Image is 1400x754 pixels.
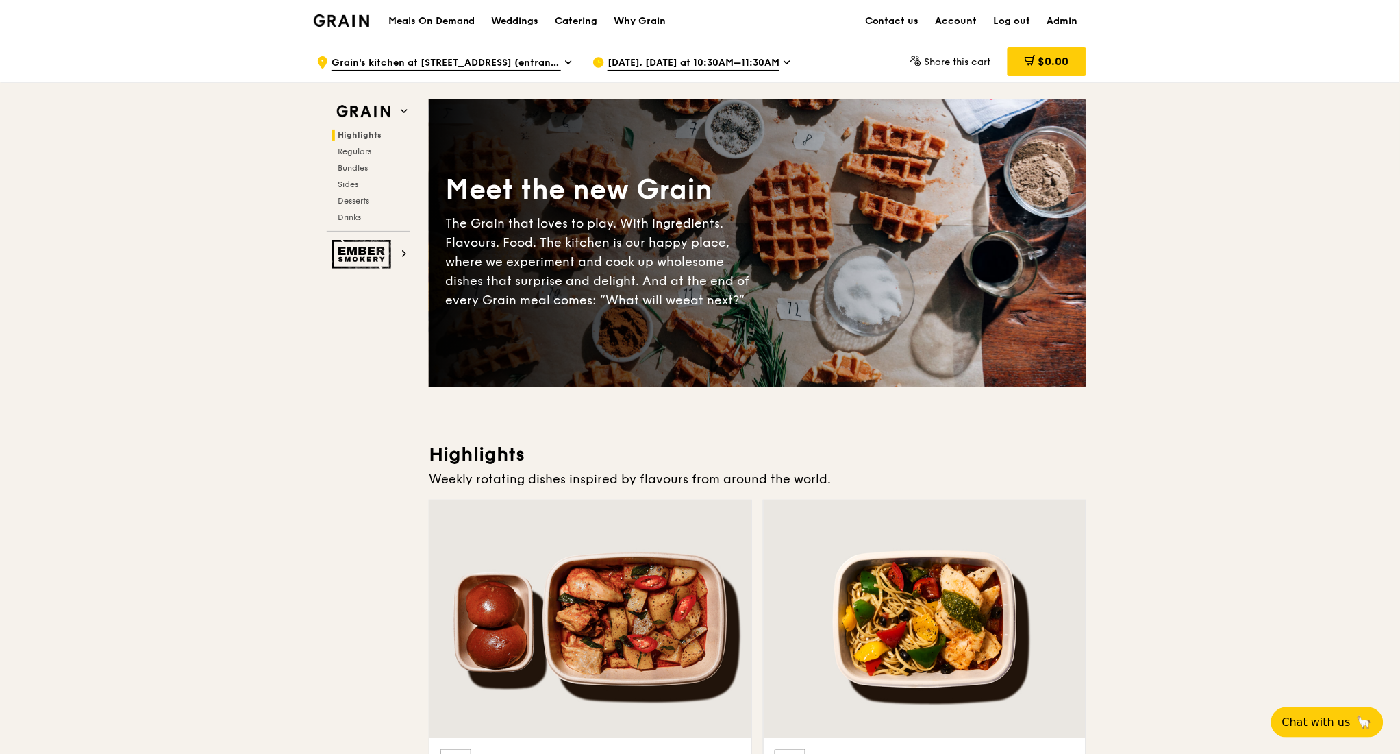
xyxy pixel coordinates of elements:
[484,1,547,42] a: Weddings
[314,14,369,27] img: Grain
[338,163,368,173] span: Bundles
[332,240,395,269] img: Ember Smokery web logo
[606,1,675,42] a: Why Grain
[1356,714,1373,731] span: 🦙
[925,56,991,68] span: Share this cart
[547,1,606,42] a: Catering
[1039,1,1086,42] a: Admin
[332,99,395,124] img: Grain web logo
[445,214,758,310] div: The Grain that loves to play. With ingredients. Flavours. Food. The kitchen is our happy place, w...
[338,196,369,206] span: Desserts
[338,130,382,140] span: Highlights
[338,180,358,189] span: Sides
[1271,707,1384,738] button: Chat with us🦙
[445,171,758,208] div: Meet the new Grain
[338,212,361,222] span: Drinks
[927,1,986,42] a: Account
[555,1,598,42] div: Catering
[608,56,779,71] span: [DATE], [DATE] at 10:30AM–11:30AM
[338,147,371,156] span: Regulars
[683,293,745,308] span: eat next?”
[429,470,1086,489] div: Weekly rotating dishes inspired by flavours from around the world.
[492,1,539,42] div: Weddings
[857,1,927,42] a: Contact us
[332,56,561,71] span: Grain's kitchen at [STREET_ADDRESS] (entrance along [PERSON_NAME][GEOGRAPHIC_DATA])
[1038,55,1069,68] span: $0.00
[614,1,666,42] div: Why Grain
[388,14,475,28] h1: Meals On Demand
[1282,714,1351,731] span: Chat with us
[986,1,1039,42] a: Log out
[429,442,1086,467] h3: Highlights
